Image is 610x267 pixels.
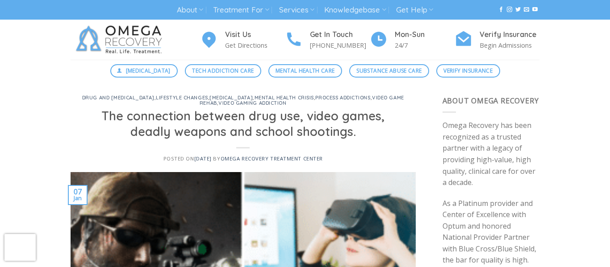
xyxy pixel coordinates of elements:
[213,2,269,18] a: Treatment For
[310,40,370,50] p: [PHONE_NUMBER]
[194,155,212,162] a: [DATE]
[443,120,540,189] p: Omega Recovery has been recognized as a trusted partner with a legacy of providing high-value, hi...
[480,29,539,41] h4: Verify Insurance
[192,66,254,75] span: Tech Addiction Care
[71,20,171,60] img: Omega Recovery
[396,2,433,18] a: Get Help
[532,7,538,13] a: Follow on YouTube
[200,94,404,106] a: Video Game Rehab
[110,64,178,78] a: [MEDICAL_DATA]
[200,29,285,51] a: Visit Us Get Directions
[126,66,171,75] span: [MEDICAL_DATA]
[315,94,370,101] a: process addictions
[255,94,314,101] a: mental health crisis
[218,100,286,106] a: Video Gaming Addiction
[82,94,155,101] a: drug and [MEDICAL_DATA]
[276,66,334,75] span: Mental Health Care
[455,29,539,51] a: Verify Insurance Begin Admissions
[221,155,323,162] a: Omega Recovery Treatment Center
[356,66,422,75] span: Substance Abuse Care
[395,29,455,41] h4: Mon-Sun
[443,198,540,267] p: As a Platinum provider and Center of Excellence with Optum and honored National Provider Partner ...
[507,7,512,13] a: Follow on Instagram
[285,29,370,51] a: Get In Touch [PHONE_NUMBER]
[524,7,529,13] a: Send us an email
[213,155,323,162] span: by
[209,94,253,101] a: [MEDICAL_DATA]
[498,7,504,13] a: Follow on Facebook
[81,108,405,140] h1: The connection between drug use, video games, deadly weapons and school shootings.
[515,7,521,13] a: Follow on Twitter
[225,40,285,50] p: Get Directions
[310,29,370,41] h4: Get In Touch
[480,40,539,50] p: Begin Admissions
[156,94,208,101] a: lifestyle changes
[4,234,36,261] iframe: reCAPTCHA
[279,2,314,18] a: Services
[443,96,539,106] span: About Omega Recovery
[395,40,455,50] p: 24/7
[268,64,342,78] a: Mental Health Care
[177,2,203,18] a: About
[324,2,386,18] a: Knowledgebase
[81,95,405,106] h6: , , , , , ,
[225,29,285,41] h4: Visit Us
[436,64,500,78] a: Verify Insurance
[349,64,429,78] a: Substance Abuse Care
[443,66,493,75] span: Verify Insurance
[163,155,212,162] span: Posted on
[185,64,261,78] a: Tech Addiction Care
